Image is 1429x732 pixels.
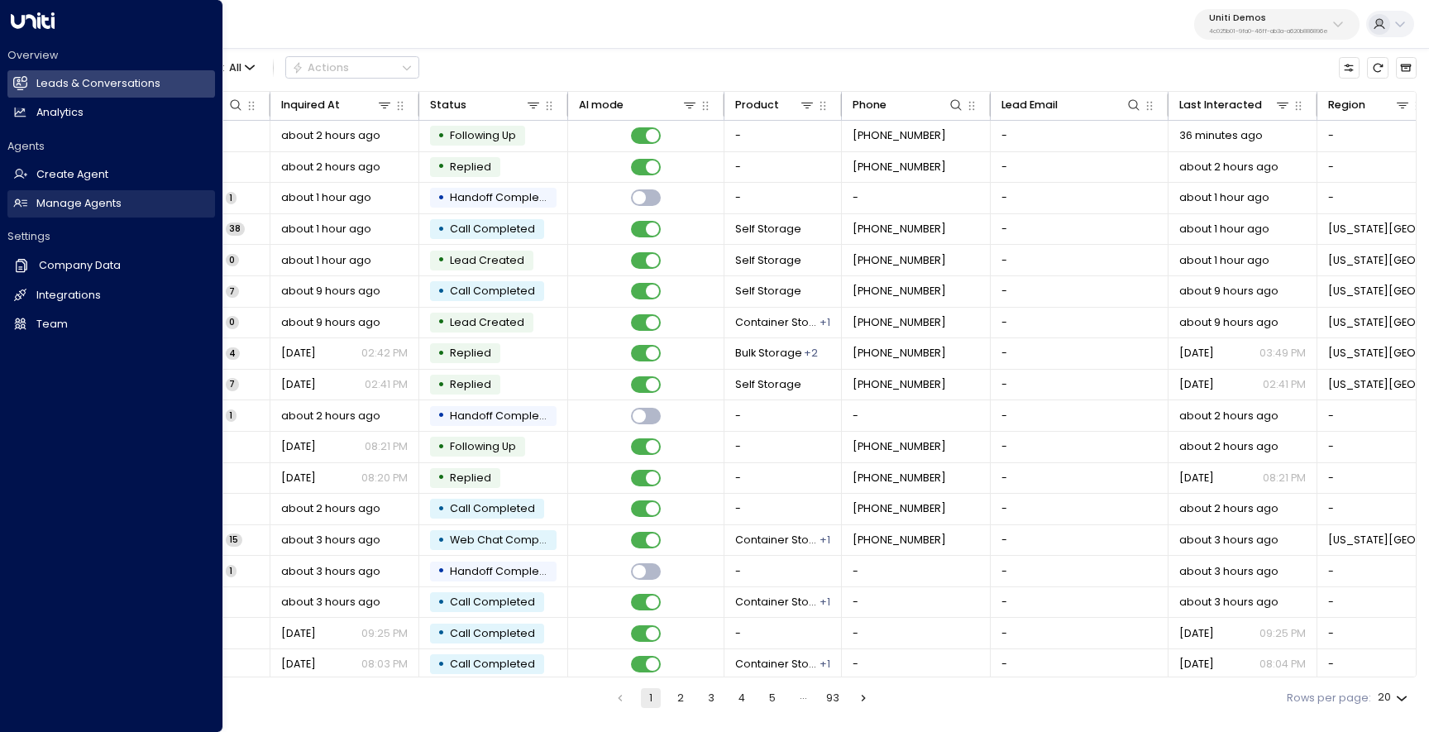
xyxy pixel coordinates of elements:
[991,494,1169,524] td: -
[820,315,830,330] div: Self Storage
[450,346,491,360] span: Replied
[437,309,445,335] div: •
[281,128,380,143] span: about 2 hours ago
[1328,222,1427,237] span: New York City
[842,618,991,648] td: -
[36,167,108,183] h2: Create Agent
[1179,190,1269,205] span: about 1 hour ago
[1328,533,1427,548] span: New York City
[1179,128,1263,143] span: 36 minutes ago
[579,96,624,114] div: AI mode
[991,183,1169,213] td: -
[437,247,445,273] div: •
[450,657,535,671] span: Call Completed
[226,533,242,546] span: 15
[437,590,445,615] div: •
[450,377,491,391] span: Replied
[450,222,535,236] span: Call Completed
[1328,96,1365,114] div: Region
[1328,346,1427,361] span: New York City
[450,253,524,267] span: Lead Created
[853,128,946,143] span: +16473905242
[36,317,68,333] h2: Team
[450,439,516,453] span: Following Up
[7,229,215,244] h2: Settings
[732,688,752,708] button: Go to page 4
[842,649,991,680] td: -
[1001,96,1058,114] div: Lead Email
[1179,346,1214,361] span: Aug 14, 2025
[1179,409,1278,423] span: about 2 hours ago
[36,196,122,212] h2: Manage Agents
[281,409,380,423] span: about 2 hours ago
[820,657,830,672] div: Self Storage
[724,618,842,648] td: -
[1209,13,1328,23] p: Uniti Demos
[1179,626,1214,641] span: Sep 04, 2025
[853,439,946,454] span: +13323317396
[437,496,445,522] div: •
[671,688,691,708] button: Go to page 2
[437,154,445,179] div: •
[853,96,887,114] div: Phone
[853,315,946,330] span: +17703317949
[226,409,237,422] span: 1
[1259,626,1306,641] p: 09:25 PM
[281,222,371,237] span: about 1 hour ago
[450,409,557,423] span: Handoff Completed
[1339,57,1360,78] button: Customize
[281,626,316,641] span: Sep 04, 2025
[991,618,1169,648] td: -
[991,587,1169,618] td: -
[853,222,946,237] span: +17703317949
[724,400,842,431] td: -
[1001,96,1143,114] div: Lead Email
[853,96,965,114] div: Phone
[450,190,557,204] span: Handoff Completed
[991,370,1169,400] td: -
[437,620,445,646] div: •
[1179,284,1278,299] span: about 9 hours ago
[842,587,991,618] td: -
[450,315,524,329] span: Lead Created
[226,347,240,360] span: 4
[437,185,445,211] div: •
[281,160,380,175] span: about 2 hours ago
[1259,346,1306,361] p: 03:49 PM
[991,432,1169,462] td: -
[724,463,842,494] td: -
[724,183,842,213] td: -
[820,533,830,548] div: Self Storage
[820,595,830,610] div: Self Storage
[226,222,245,235] span: 38
[1179,315,1278,330] span: about 9 hours ago
[1179,222,1269,237] span: about 1 hour ago
[226,316,239,328] span: 0
[281,96,340,114] div: Inquired At
[1179,96,1262,114] div: Last Interacted
[7,282,215,309] a: Integrations
[1179,160,1278,175] span: about 2 hours ago
[7,70,215,98] a: Leads & Conversations
[641,688,661,708] button: page 1
[1179,564,1278,579] span: about 3 hours ago
[361,626,408,641] p: 09:25 PM
[1287,691,1371,706] label: Rows per page:
[1396,57,1417,78] button: Archived Leads
[1179,471,1214,486] span: Aug 31, 2025
[762,688,782,708] button: Go to page 5
[7,139,215,154] h2: Agents
[991,276,1169,307] td: -
[450,471,491,485] span: Replied
[1328,377,1427,392] span: New York City
[437,558,445,584] div: •
[853,377,946,392] span: +17703317949
[7,161,215,189] a: Create Agent
[39,258,121,274] h2: Company Data
[724,152,842,183] td: -
[1328,315,1427,330] span: New York City
[991,556,1169,586] td: -
[437,217,445,242] div: •
[437,341,445,366] div: •
[735,315,819,330] span: Container Storage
